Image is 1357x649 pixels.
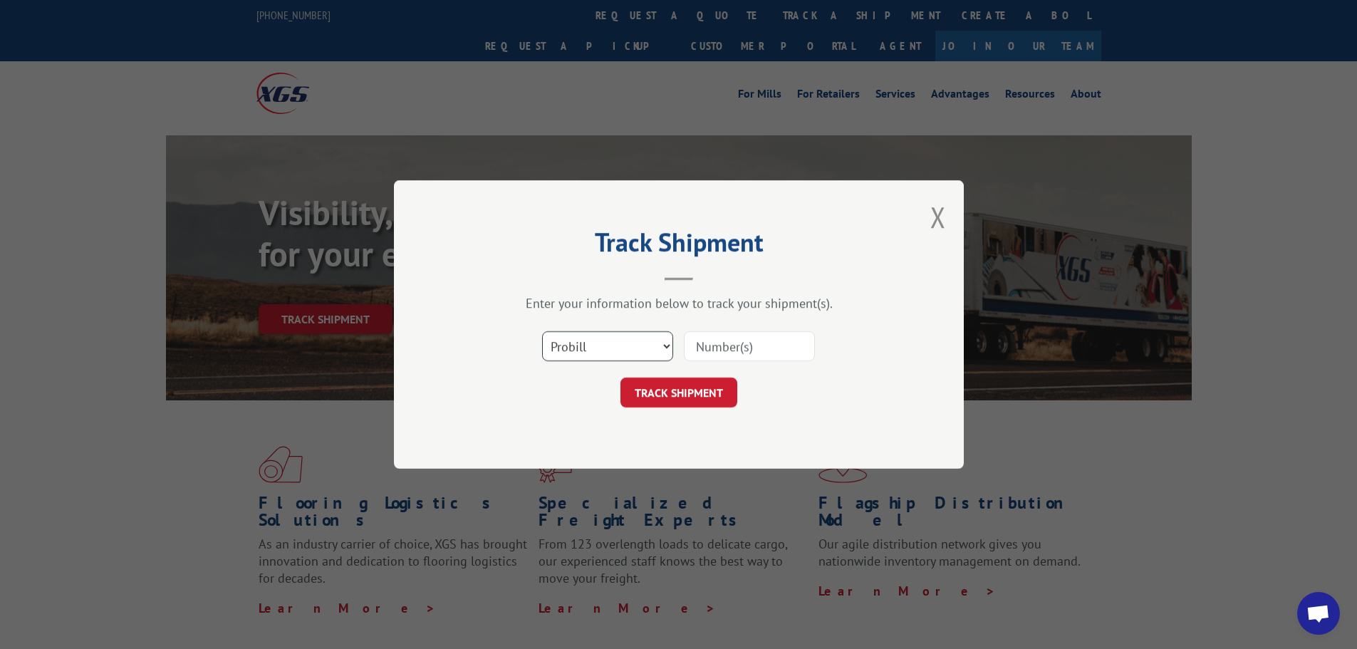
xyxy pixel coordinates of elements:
div: Enter your information below to track your shipment(s). [465,295,893,311]
button: TRACK SHIPMENT [620,378,737,407]
div: Open chat [1297,592,1340,635]
button: Close modal [930,198,946,236]
input: Number(s) [684,331,815,361]
h2: Track Shipment [465,232,893,259]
